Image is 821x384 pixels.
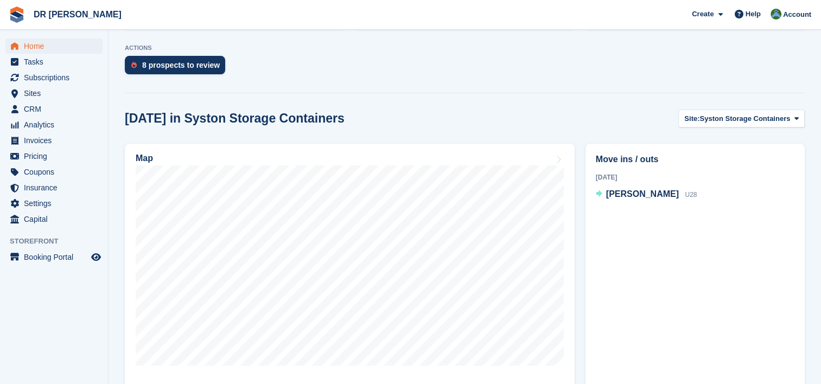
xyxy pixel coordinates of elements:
[678,110,805,127] button: Site: Syston Storage Containers
[131,62,137,68] img: prospect-51fa495bee0391a8d652442698ab0144808aea92771e9ea1ae160a38d050c398.svg
[24,117,89,132] span: Analytics
[692,9,714,20] span: Create
[24,70,89,85] span: Subscriptions
[24,133,89,148] span: Invoices
[24,39,89,54] span: Home
[5,133,103,148] a: menu
[5,249,103,265] a: menu
[24,164,89,180] span: Coupons
[596,172,794,182] div: [DATE]
[5,149,103,164] a: menu
[5,180,103,195] a: menu
[24,180,89,195] span: Insurance
[5,117,103,132] a: menu
[5,212,103,227] a: menu
[125,56,231,80] a: 8 prospects to review
[5,101,103,117] a: menu
[90,251,103,264] a: Preview store
[125,111,345,126] h2: [DATE] in Syston Storage Containers
[24,101,89,117] span: CRM
[24,86,89,101] span: Sites
[136,153,153,163] h2: Map
[596,188,697,202] a: [PERSON_NAME] U28
[746,9,761,20] span: Help
[5,39,103,54] a: menu
[771,9,781,20] img: Alice Stanley
[684,113,699,124] span: Site:
[783,9,811,20] span: Account
[24,149,89,164] span: Pricing
[24,54,89,69] span: Tasks
[24,212,89,227] span: Capital
[10,236,108,247] span: Storefront
[24,249,89,265] span: Booking Portal
[5,70,103,85] a: menu
[125,44,805,52] p: ACTIONS
[5,164,103,180] a: menu
[24,196,89,211] span: Settings
[29,5,126,23] a: DR [PERSON_NAME]
[685,191,697,199] span: U28
[5,54,103,69] a: menu
[5,196,103,211] a: menu
[606,189,679,199] span: [PERSON_NAME]
[596,153,794,166] h2: Move ins / outs
[9,7,25,23] img: stora-icon-8386f47178a22dfd0bd8f6a31ec36ba5ce8667c1dd55bd0f319d3a0aa187defe.svg
[5,86,103,101] a: menu
[699,113,790,124] span: Syston Storage Containers
[142,61,220,69] div: 8 prospects to review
